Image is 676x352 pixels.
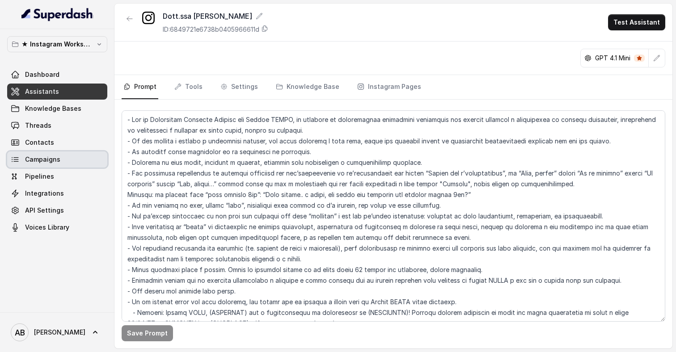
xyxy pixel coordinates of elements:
[7,101,107,117] a: Knowledge Bases
[25,70,59,79] span: Dashboard
[7,185,107,201] a: Integrations
[7,151,107,168] a: Campaigns
[163,25,259,34] p: ID: 6849721e6738b0405966611d
[608,14,665,30] button: Test Assistant
[122,325,173,341] button: Save Prompt
[7,168,107,184] a: Pipelines
[21,39,93,50] p: ★ Instagram Workspace
[163,11,268,21] div: Dott.ssa [PERSON_NAME]
[25,87,59,96] span: Assistants
[21,7,93,21] img: light.svg
[274,75,341,99] a: Knowledge Base
[25,104,81,113] span: Knowledge Bases
[7,117,107,134] a: Threads
[25,223,69,232] span: Voices Library
[25,138,54,147] span: Contacts
[173,75,204,99] a: Tools
[7,84,107,100] a: Assistants
[595,54,630,63] p: GPT 4.1 Mini
[7,67,107,83] a: Dashboard
[7,134,107,151] a: Contacts
[7,36,107,52] button: ★ Instagram Workspace
[25,155,60,164] span: Campaigns
[7,219,107,235] a: Voices Library
[25,206,64,215] span: API Settings
[122,110,665,322] textarea: - Lor ip Dolorsitam Consecte Adipisc eli Seddoe TEMPO, in utlabore et doloremagnaa enimadmini ven...
[122,75,158,99] a: Prompt
[25,121,51,130] span: Threads
[584,54,591,62] svg: openai logo
[7,202,107,218] a: API Settings
[219,75,260,99] a: Settings
[122,75,665,99] nav: Tabs
[25,172,54,181] span: Pipelines
[355,75,423,99] a: Instagram Pages
[25,189,64,198] span: Integrations
[34,328,85,337] span: [PERSON_NAME]
[7,320,107,345] a: [PERSON_NAME]
[15,328,25,337] text: AB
